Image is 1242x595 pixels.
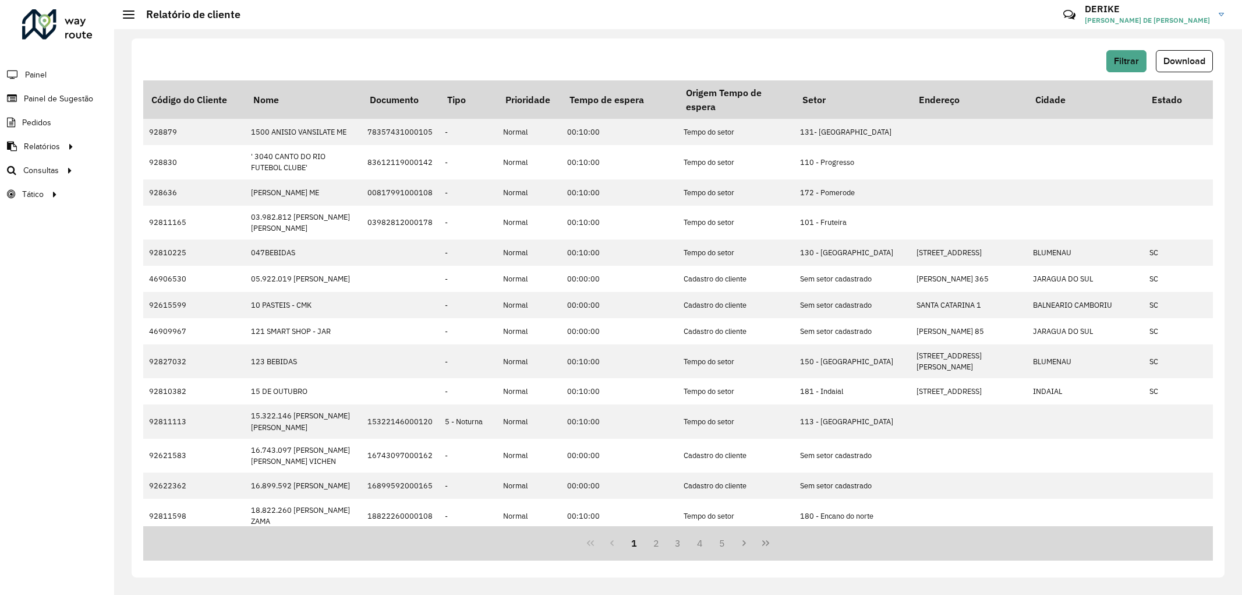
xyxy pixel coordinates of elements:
td: Sem setor cadastrado [794,439,911,473]
td: 131- [GEOGRAPHIC_DATA] [794,119,911,145]
td: 113 - [GEOGRAPHIC_DATA] [794,404,911,438]
td: 1500 ANISIO VANSILATE ME [245,119,362,145]
td: Normal [497,344,561,378]
td: 00:10:00 [561,179,678,206]
a: Contato Rápido [1057,2,1082,27]
td: 46906530 [143,266,245,292]
td: 92810225 [143,240,245,266]
td: 16.899.592 [PERSON_NAME] [245,473,362,499]
td: Normal [497,119,561,145]
td: 46909967 [143,318,245,344]
td: Cadastro do cliente [678,439,794,473]
td: BLUMENAU [1027,344,1144,378]
td: 00:00:00 [561,439,678,473]
th: Código do Cliente [143,80,245,119]
td: Sem setor cadastrado [794,292,911,318]
td: 110 - Progresso [794,145,911,179]
td: 130 - [GEOGRAPHIC_DATA] [794,240,911,266]
td: - [439,439,497,473]
td: 92810382 [143,378,245,404]
td: [STREET_ADDRESS][PERSON_NAME] [911,344,1027,378]
span: Tático [22,188,44,200]
td: BALNEARIO CAMBORIU [1027,292,1144,318]
button: Download [1156,50,1213,72]
span: Relatórios [24,140,60,153]
th: Setor [794,80,911,119]
td: 101 - Fruteira [794,206,911,240]
td: 18.822.260 [PERSON_NAME] ZAMA [245,499,362,533]
button: 5 [711,532,733,554]
td: - [439,266,497,292]
td: Normal [497,206,561,240]
td: 047BEBIDAS [245,240,362,266]
td: 10 PASTEIS - CMK [245,292,362,318]
td: 181 - Indaial [794,378,911,404]
td: 121 SMART SHOP - JAR [245,318,362,344]
td: 92621583 [143,439,245,473]
td: Cadastro do cliente [678,318,794,344]
td: - [439,179,497,206]
td: ' 3040 CANTO DO RIO FUTEBOL CLUBE' [245,145,362,179]
td: 172 - Pomerode [794,179,911,206]
td: Tempo do setor [678,378,794,404]
td: Normal [497,266,561,292]
h3: DERIKE [1085,3,1210,15]
td: Normal [497,292,561,318]
span: Painel de Sugestão [24,93,93,105]
td: SANTA CATARINA 1 [911,292,1027,318]
td: 00:10:00 [561,145,678,179]
th: Origem Tempo de espera [678,80,794,119]
th: Tempo de espera [561,80,678,119]
td: JARAGUA DO SUL [1027,318,1144,344]
td: Normal [497,318,561,344]
td: Tempo do setor [678,145,794,179]
span: Download [1163,56,1205,66]
td: 92811165 [143,206,245,240]
td: Sem setor cadastrado [794,318,911,344]
td: 15 DE OUTUBRO [245,378,362,404]
td: - [439,240,497,266]
td: JARAGUA DO SUL [1027,266,1144,292]
td: [PERSON_NAME] 85 [911,318,1027,344]
td: 00:10:00 [561,344,678,378]
button: 4 [689,532,711,554]
th: Cidade [1027,80,1144,119]
td: - [439,318,497,344]
td: [PERSON_NAME] 365 [911,266,1027,292]
td: Cadastro do cliente [678,473,794,499]
td: BLUMENAU [1027,240,1144,266]
td: 928636 [143,179,245,206]
td: 83612119000142 [362,145,439,179]
td: 00:00:00 [561,318,678,344]
td: INDAIAL [1027,378,1144,404]
td: 5 - Noturna [439,404,497,438]
td: 928879 [143,119,245,145]
td: Cadastro do cliente [678,292,794,318]
td: 00:10:00 [561,404,678,438]
td: Sem setor cadastrado [794,473,911,499]
td: 05.922.019 [PERSON_NAME] [245,266,362,292]
button: Filtrar [1106,50,1147,72]
td: 92827032 [143,344,245,378]
td: Tempo do setor [678,404,794,438]
td: 92622362 [143,473,245,499]
button: Last Page [755,532,777,554]
td: Normal [497,145,561,179]
button: 2 [645,532,667,554]
td: - [439,206,497,240]
td: 18822260000108 [362,499,439,533]
button: 1 [623,532,645,554]
td: - [439,378,497,404]
td: 00:10:00 [561,499,678,533]
td: 00:10:00 [561,378,678,404]
th: Prioridade [497,80,561,119]
td: Normal [497,473,561,499]
td: 00:00:00 [561,292,678,318]
td: Tempo do setor [678,179,794,206]
td: 03982812000178 [362,206,439,240]
td: Normal [497,179,561,206]
td: 123 BEBIDAS [245,344,362,378]
td: 00:10:00 [561,119,678,145]
td: 16.743.097 [PERSON_NAME] [PERSON_NAME] VICHEN [245,439,362,473]
td: Normal [497,499,561,533]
